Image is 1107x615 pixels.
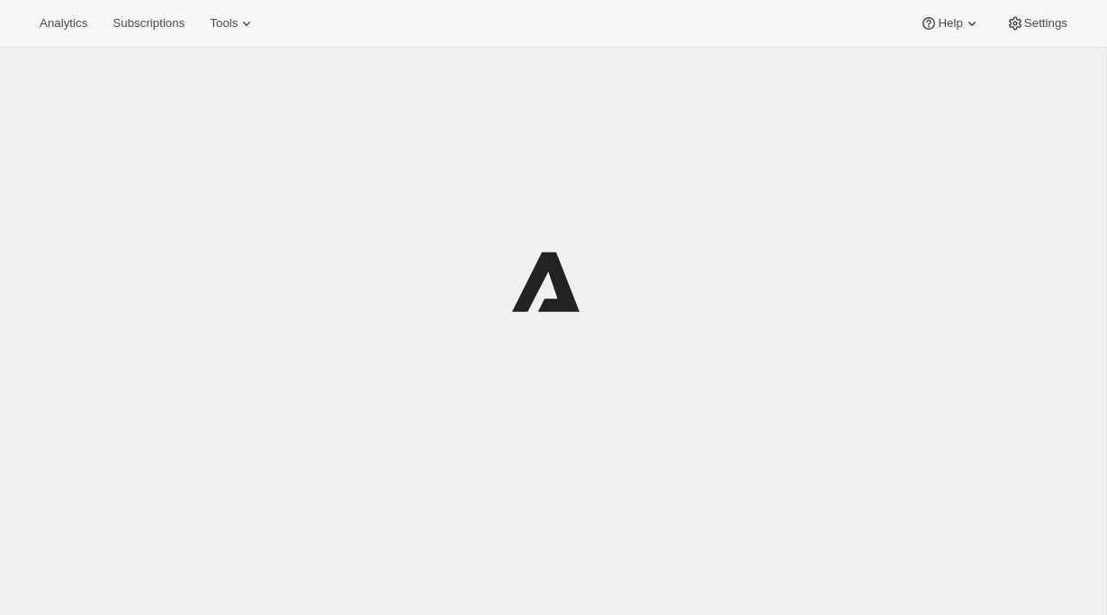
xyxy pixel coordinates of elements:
button: Tools [199,11,266,36]
span: Settings [1024,16,1067,31]
span: Analytics [40,16,87,31]
span: Tools [210,16,238,31]
button: Settings [995,11,1078,36]
span: Help [938,16,962,31]
button: Subscriptions [102,11,195,36]
button: Help [909,11,991,36]
button: Analytics [29,11,98,36]
span: Subscriptions [112,16,184,31]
